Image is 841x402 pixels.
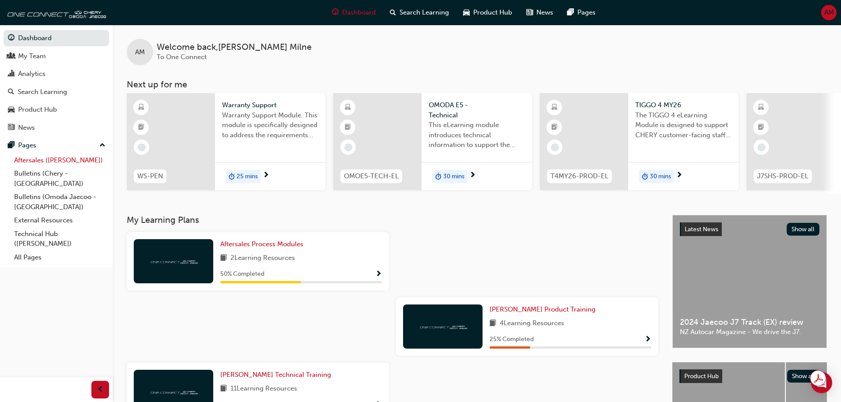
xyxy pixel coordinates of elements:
[220,371,331,379] span: [PERSON_NAME] Technical Training
[11,251,109,264] a: All Pages
[157,53,207,61] span: To One Connect
[345,102,351,113] span: learningResourceType_ELEARNING-icon
[469,172,476,180] span: next-icon
[821,5,837,20] button: AM
[383,4,456,22] a: search-iconSearch Learning
[11,154,109,167] a: Aftersales ([PERSON_NAME])
[4,28,109,137] button: DashboardMy TeamAnalyticsSearch LearningProduct HubNews
[684,372,719,380] span: Product Hub
[429,100,525,120] span: OMODA E5 - Technical
[157,42,312,53] span: Welcome back , [PERSON_NAME] Milne
[758,143,766,151] span: learningRecordVerb_NONE-icon
[435,171,441,182] span: duration-icon
[4,137,109,154] button: Pages
[645,336,651,344] span: Show Progress
[679,369,820,383] a: Product HubShow all
[519,4,560,22] a: news-iconNews
[375,269,382,280] button: Show Progress
[113,79,841,90] h3: Next up for me
[526,7,533,18] span: news-icon
[230,383,297,394] span: 11 Learning Resources
[4,30,109,46] a: Dashboard
[229,171,235,182] span: duration-icon
[11,190,109,214] a: Bulletins (Omoda Jaecoo - [GEOGRAPHIC_DATA])
[237,172,258,182] span: 25 mins
[757,171,808,181] span: J7SHS-PROD-EL
[672,215,827,348] a: Latest NewsShow all2024 Jaecoo J7 Track (EX) reviewNZ Autocar Magazine - We drive the J7.
[138,143,146,151] span: learningRecordVerb_NONE-icon
[18,69,45,79] div: Analytics
[127,215,658,225] h3: My Learning Plans
[551,122,558,133] span: booktick-icon
[220,269,264,279] span: 50 % Completed
[18,140,36,150] div: Pages
[390,7,396,18] span: search-icon
[99,140,106,151] span: up-icon
[8,53,15,60] span: people-icon
[490,305,596,313] span: [PERSON_NAME] Product Training
[577,8,596,18] span: Pages
[11,227,109,251] a: Technical Hub ([PERSON_NAME])
[220,239,307,249] a: Aftersales Process Modules
[500,318,564,329] span: 4 Learning Resources
[138,122,144,133] span: booktick-icon
[567,7,574,18] span: pages-icon
[758,122,764,133] span: booktick-icon
[758,102,764,113] span: learningResourceType_ELEARNING-icon
[18,87,67,97] div: Search Learning
[127,93,325,190] a: WS-PENWarranty SupportWarranty Support Module. This module is specifically designed to address th...
[344,171,399,181] span: OMOE5-TECH-EL
[4,66,109,82] a: Analytics
[490,334,534,345] span: 25 % Completed
[824,8,834,18] span: AM
[138,102,144,113] span: learningResourceType_ELEARNING-icon
[220,240,303,248] span: Aftersales Process Modules
[4,4,106,21] img: oneconnect
[325,4,383,22] a: guage-iconDashboard
[443,172,464,182] span: 30 mins
[344,143,352,151] span: learningRecordVerb_NONE-icon
[220,383,227,394] span: book-icon
[680,222,819,237] a: Latest NewsShow all
[635,100,732,110] span: TIGGO 4 MY26
[220,253,227,264] span: book-icon
[11,214,109,227] a: External Resources
[8,34,15,42] span: guage-icon
[375,271,382,278] span: Show Progress
[8,124,15,132] span: news-icon
[8,70,15,78] span: chart-icon
[97,384,104,395] span: prev-icon
[333,93,532,190] a: OMOE5-TECH-ELOMODA E5 - TechnicalThis eLearning module introduces technical information to suppor...
[642,171,648,182] span: duration-icon
[645,334,651,345] button: Show Progress
[635,110,732,140] span: The TIGGO 4 eLearning Module is designed to support CHERY customer-facing staff with the product ...
[536,8,553,18] span: News
[551,143,559,151] span: learningRecordVerb_NONE-icon
[222,100,318,110] span: Warranty Support
[18,105,57,115] div: Product Hub
[490,304,599,315] a: [PERSON_NAME] Product Training
[4,48,109,64] a: My Team
[18,51,46,61] div: My Team
[540,93,739,190] a: T4MY26-PROD-ELTIGGO 4 MY26The TIGGO 4 eLearning Module is designed to support CHERY customer-faci...
[135,47,145,57] span: AM
[429,120,525,150] span: This eLearning module introduces technical information to support the entry-level knowledge requi...
[342,8,376,18] span: Dashboard
[8,142,15,150] span: pages-icon
[18,123,35,133] div: News
[220,370,335,380] a: [PERSON_NAME] Technical Training
[332,7,339,18] span: guage-icon
[490,318,496,329] span: book-icon
[551,171,608,181] span: T4MY26-PROD-EL
[787,223,820,236] button: Show all
[4,101,109,118] a: Product Hub
[551,102,558,113] span: learningResourceType_ELEARNING-icon
[8,88,14,96] span: search-icon
[137,171,163,181] span: WS-PEN
[787,370,820,383] button: Show all
[680,327,819,337] span: NZ Autocar Magazine - We drive the J7.
[4,84,109,100] a: Search Learning
[419,322,467,331] img: oneconnect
